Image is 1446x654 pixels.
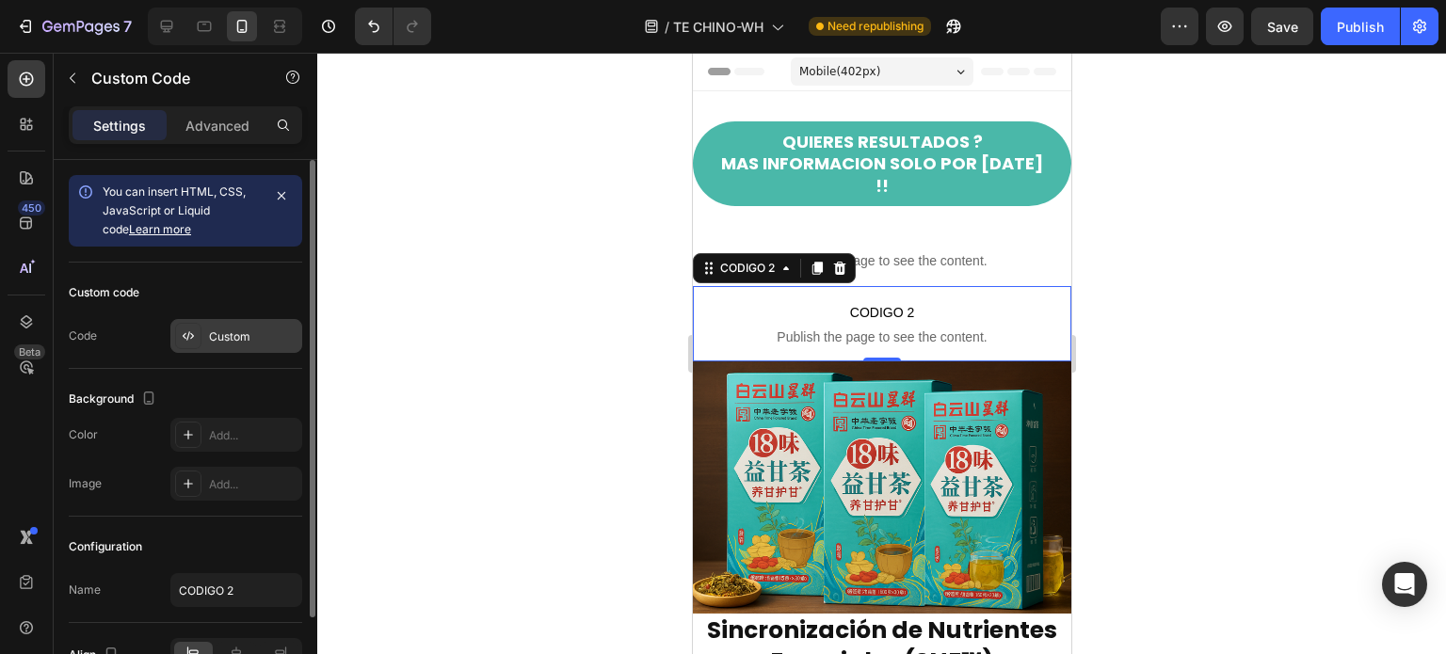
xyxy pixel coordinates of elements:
div: Background [69,387,160,412]
div: Open Intercom Messenger [1382,562,1427,607]
div: Custom code [69,284,139,301]
p: 7 [123,15,132,38]
span: / [665,17,669,37]
button: 7 [8,8,140,45]
iframe: Design area [693,53,1071,654]
div: Beta [14,344,45,359]
div: Image [69,475,102,492]
p: Settings [93,116,146,136]
p: Custom Code [91,67,251,89]
div: Undo/Redo [355,8,431,45]
button: Save [1251,8,1313,45]
div: Custom [209,328,297,345]
button: Publish [1321,8,1400,45]
span: You can insert HTML, CSS, JavaScript or Liquid code [103,184,246,236]
div: Name [69,582,101,598]
div: Publish [1337,17,1384,37]
p: Advanced [185,116,249,136]
span: Save [1267,19,1298,35]
span: Need republishing [827,18,924,35]
span: TE CHINO-WH [673,17,763,37]
div: Code [69,327,97,344]
div: Configuration [69,538,142,555]
a: Learn more [129,222,191,236]
div: Add... [209,427,297,444]
div: Color [69,426,98,443]
div: Add... [209,476,297,493]
div: 450 [18,200,45,215]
